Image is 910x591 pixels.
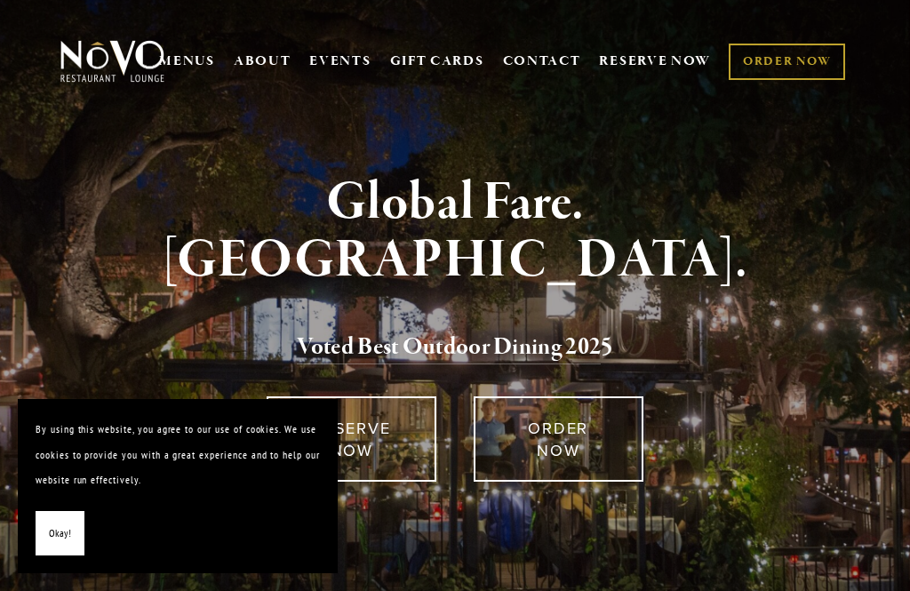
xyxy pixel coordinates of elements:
button: Okay! [36,511,84,556]
a: RESERVE NOW [267,396,436,482]
a: Voted Best Outdoor Dining 202 [297,331,601,365]
h2: 5 [81,329,829,366]
a: MENUS [159,52,215,70]
a: ORDER NOW [729,44,845,80]
p: By using this website, you agree to our use of cookies. We use cookies to provide you with a grea... [36,417,320,493]
a: ABOUT [234,52,291,70]
section: Cookie banner [18,399,338,573]
img: Novo Restaurant &amp; Lounge [57,39,168,84]
a: RESERVE NOW [599,44,711,78]
a: CONTACT [503,44,581,78]
a: EVENTS [309,52,371,70]
strong: Global Fare. [GEOGRAPHIC_DATA]. [163,169,748,294]
a: GIFT CARDS [390,44,484,78]
span: Okay! [49,521,71,547]
a: ORDER NOW [474,396,643,482]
